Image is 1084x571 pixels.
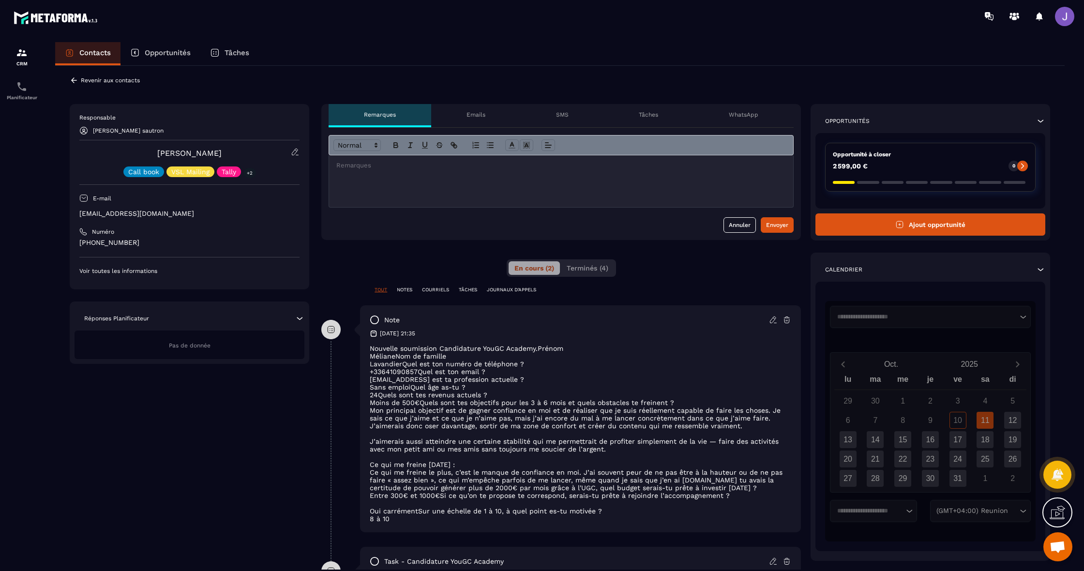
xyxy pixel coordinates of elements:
[222,168,236,175] p: Tally
[364,111,396,119] p: Remarques
[145,48,191,57] p: Opportunités
[384,557,504,566] p: task - Candidature YouGC Academy
[370,437,791,453] p: J’aimerais aussi atteindre une certaine stabilité qui me permettrait de profiter simplement de la...
[370,376,791,383] p: [EMAIL_ADDRESS] est ta profession actuelle ?
[2,61,41,66] p: CRM
[157,149,222,158] a: [PERSON_NAME]
[93,195,111,202] p: E-mail
[766,220,788,230] div: Envoyer
[380,330,415,337] p: [DATE] 21:35
[375,286,387,293] p: TOUT
[169,342,211,349] span: Pas de donnée
[128,168,159,175] p: Call book
[171,168,210,175] p: VSL Mailing
[723,217,756,233] button: Annuler
[729,111,758,119] p: WhatsApp
[370,515,791,523] p: 8 à 10
[200,42,259,65] a: Tâches
[2,74,41,107] a: schedulerschedulerPlanificateur
[514,264,554,272] span: En cours (2)
[79,48,111,57] p: Contacts
[833,163,868,169] p: 2 599,00 €
[833,150,1028,158] p: Opportunité à closer
[370,399,791,406] p: Moins de 500€Quels sont tes objectifs pour les 3 à 6 mois et quels obstacles te freinent ?
[825,266,862,273] p: Calendrier
[370,468,791,492] p: Ce qui me freine le plus, c’est le manque de confiance en moi. J’ai souvent peur de ne pas être à...
[370,368,791,376] p: +33641090857Quel est ton email ?
[79,267,300,275] p: Voir toutes les informations
[1043,532,1072,561] div: Ouvrir le chat
[16,47,28,59] img: formation
[567,264,608,272] span: Terminés (4)
[825,117,870,125] p: Opportunités
[79,238,300,247] p: [PHONE_NUMBER]
[556,111,569,119] p: SMS
[84,315,149,322] p: Réponses Planificateur
[815,213,1045,236] button: Ajout opportunité
[370,461,791,468] p: Ce qui me freine [DATE] :
[243,168,256,178] p: +2
[459,286,477,293] p: TÂCHES
[1012,163,1015,169] p: 0
[55,42,120,65] a: Contacts
[370,391,791,399] p: 24Quels sont tes revenus actuels ?
[79,209,300,218] p: [EMAIL_ADDRESS][DOMAIN_NAME]
[81,77,140,84] p: Revenir aux contacts
[639,111,658,119] p: Tâches
[397,286,412,293] p: NOTES
[761,217,794,233] button: Envoyer
[16,81,28,92] img: scheduler
[92,228,114,236] p: Numéro
[467,111,485,119] p: Emails
[561,261,614,275] button: Terminés (4)
[370,507,791,515] p: Oui carrémentSur une échelle de 1 à 10, à quel point es-tu motivée ?
[225,48,249,57] p: Tâches
[79,114,300,121] p: Responsable
[93,127,164,134] p: [PERSON_NAME] sautron
[487,286,536,293] p: JOURNAUX D'APPELS
[422,286,449,293] p: COURRIELS
[370,492,791,499] p: Entre 300€ et 1000€Si ce qu’on te propose te correspond, serais-tu prête à rejoindre l’accompagne...
[2,95,41,100] p: Planificateur
[370,345,791,352] p: Nouvelle soumission Candidature YouGC Academy.Prénom
[370,406,791,430] p: Mon principal objectif est de gagner confiance en moi et de réaliser que je suis réellement capab...
[509,261,560,275] button: En cours (2)
[384,316,400,325] p: note
[14,9,101,27] img: logo
[2,40,41,74] a: formationformationCRM
[370,383,791,391] p: Sans emploiQuel âge as-tu ?
[370,360,791,368] p: LavandierQuel est ton numéro de téléphone ?
[370,352,791,360] p: MélianeNom de famille
[120,42,200,65] a: Opportunités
